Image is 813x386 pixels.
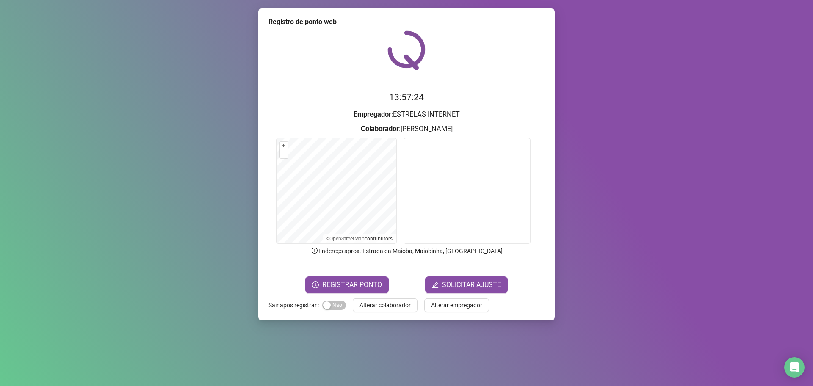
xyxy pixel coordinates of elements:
button: Alterar colaborador [353,298,418,312]
li: © contributors. [326,236,394,242]
h3: : [PERSON_NAME] [268,124,545,135]
button: Alterar empregador [424,298,489,312]
span: Alterar empregador [431,301,482,310]
time: 13:57:24 [389,92,424,102]
strong: Colaborador [361,125,399,133]
span: info-circle [311,247,318,254]
label: Sair após registrar [268,298,322,312]
span: Alterar colaborador [359,301,411,310]
button: – [280,150,288,158]
p: Endereço aprox. : Estrada da Maioba, Maiobinha, [GEOGRAPHIC_DATA] [268,246,545,256]
span: REGISTRAR PONTO [322,280,382,290]
span: clock-circle [312,281,319,288]
div: Registro de ponto web [268,17,545,27]
button: + [280,142,288,150]
span: SOLICITAR AJUSTE [442,280,501,290]
img: QRPoint [387,30,426,70]
strong: Empregador [354,110,391,119]
span: edit [432,281,439,288]
button: editSOLICITAR AJUSTE [425,276,508,293]
button: REGISTRAR PONTO [305,276,389,293]
h3: : ESTRELAS INTERNET [268,109,545,120]
div: Open Intercom Messenger [784,357,805,378]
a: OpenStreetMap [329,236,365,242]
